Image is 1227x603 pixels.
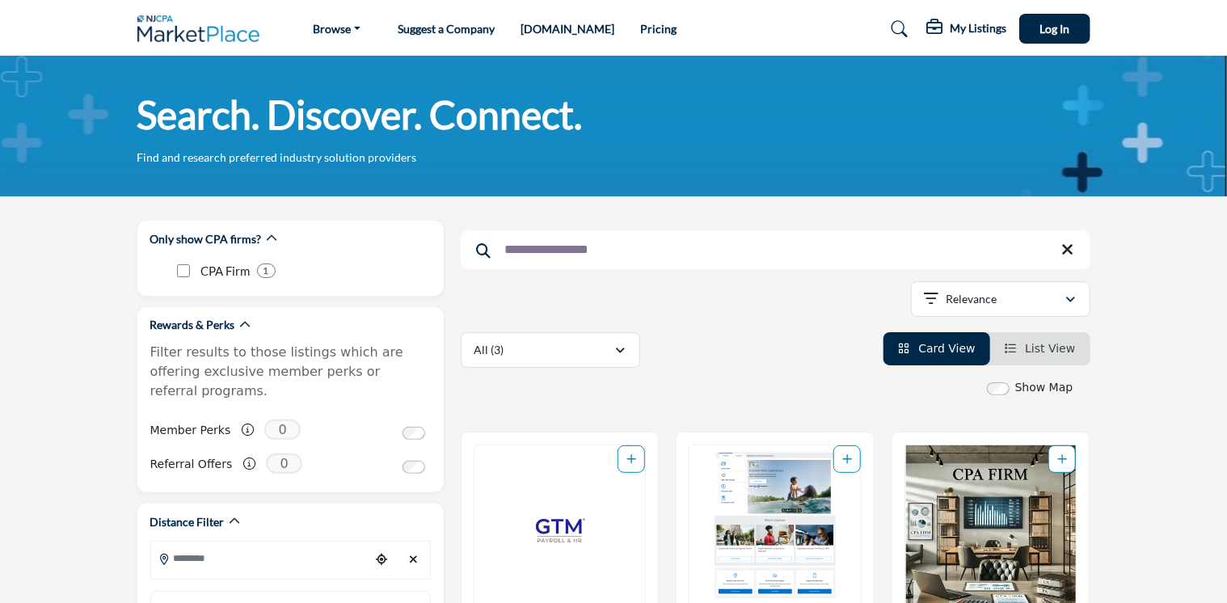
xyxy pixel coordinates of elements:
[150,317,235,333] h2: Rewards & Perks
[403,461,425,474] input: Switch to Referral Offers
[640,22,677,36] a: Pricing
[264,265,269,276] b: 1
[150,416,231,445] label: Member Perks
[369,542,394,577] div: Choose your current location
[626,453,636,466] a: Add To List
[1039,22,1069,36] span: Log In
[990,332,1090,365] li: List View
[150,514,225,530] h2: Distance Filter
[151,542,369,574] input: Search Location
[137,90,583,140] h1: Search. Discover. Connect.
[301,18,372,40] a: Browse
[911,281,1090,317] button: Relevance
[1015,379,1073,396] label: Show Map
[1005,342,1076,355] a: View List
[201,262,251,280] p: CPA Firm: CPA Firm
[403,427,425,440] input: Switch to Member Perks
[1025,342,1075,355] span: List View
[150,231,262,247] h2: Only show CPA firms?
[266,453,302,474] span: 0
[177,264,190,277] input: CPA Firm checkbox
[521,22,614,36] a: [DOMAIN_NAME]
[150,343,431,401] p: Filter results to those listings which are offering exclusive member perks or referral programs.
[951,21,1007,36] h5: My Listings
[918,342,975,355] span: Card View
[264,420,301,440] span: 0
[875,16,918,42] a: Search
[1019,14,1090,44] button: Log In
[137,15,268,42] img: Site Logo
[946,291,997,307] p: Relevance
[842,453,852,466] a: Add To List
[883,332,990,365] li: Card View
[474,342,504,358] p: All (3)
[461,230,1090,269] input: Search Keyword
[257,264,276,278] div: 1 Results For CPA Firm
[898,342,976,355] a: View Card
[402,542,426,577] div: Clear search location
[1057,453,1067,466] a: Add To List
[137,150,417,166] p: Find and research preferred industry solution providers
[398,22,495,36] a: Suggest a Company
[150,450,233,479] label: Referral Offers
[461,332,640,368] button: All (3)
[927,19,1007,39] div: My Listings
